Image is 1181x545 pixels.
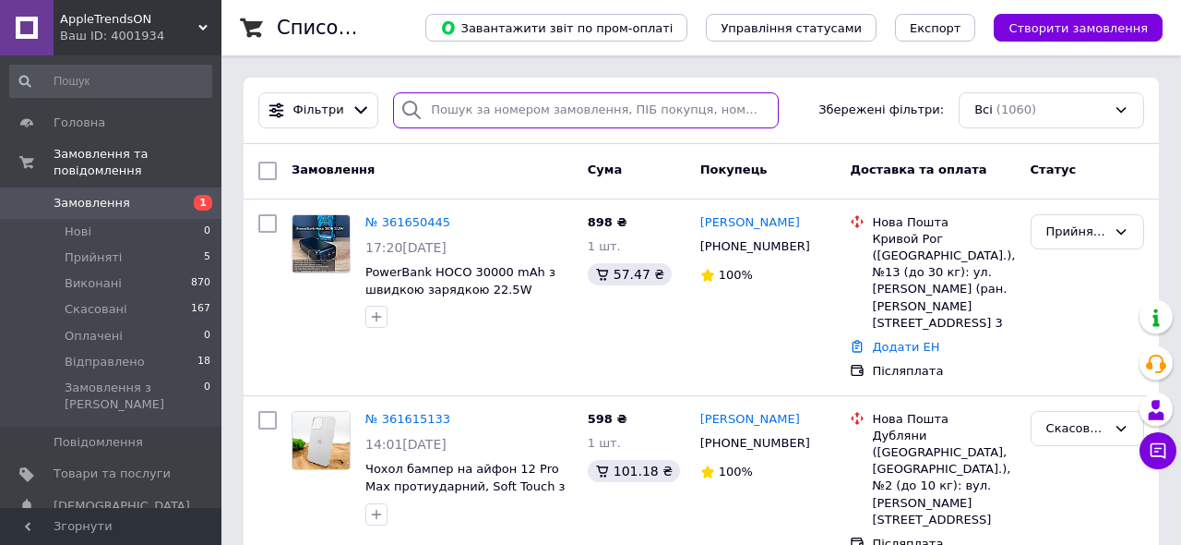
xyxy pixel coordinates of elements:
[588,239,621,253] span: 1 шт.
[700,163,768,176] span: Покупець
[365,240,447,255] span: 17:20[DATE]
[191,275,210,292] span: 870
[588,412,627,426] span: 598 ₴
[194,195,212,211] span: 1
[292,411,351,470] a: Фото товару
[1046,223,1106,242] div: Прийнято
[974,102,993,119] span: Всі
[700,411,800,429] a: [PERSON_NAME]
[54,195,130,212] span: Замовлення
[292,163,375,176] span: Замовлення
[65,249,122,266] span: Прийняті
[910,21,961,35] span: Експорт
[721,21,862,35] span: Управління статусами
[65,354,145,370] span: Відправлено
[872,363,1015,380] div: Післяплата
[277,17,464,39] h1: Список замовлень
[706,14,877,42] button: Управління статусами
[872,428,1015,528] div: Дубляни ([GEOGRAPHIC_DATA], [GEOGRAPHIC_DATA].), №2 (до 10 кг): вул. [PERSON_NAME][STREET_ADDRESS]
[872,340,939,354] a: Додати ЕН
[818,102,944,119] span: Збережені фільтри:
[365,265,555,347] a: PowerBank HOCO 30000 mAh з швидкою зарядкою 22.5W потужний портативний акумулятор для планшетів т...
[293,102,344,119] span: Фільтри
[872,231,1015,332] div: Кривой Рог ([GEOGRAPHIC_DATA].), №13 (до 30 кг): ул. [PERSON_NAME] (ран. [PERSON_NAME][STREET_ADD...
[872,411,1015,428] div: Нова Пошта
[197,354,210,370] span: 18
[365,215,450,229] a: № 361650445
[393,92,779,128] input: Пошук за номером замовлення, ПІБ покупця, номером телефону, Email, номером накладної
[204,380,210,413] span: 0
[365,437,447,452] span: 14:01[DATE]
[975,20,1163,34] a: Створити замовлення
[191,301,210,318] span: 167
[292,412,350,469] img: Фото товару
[1008,21,1148,35] span: Створити замовлення
[588,263,672,285] div: 57.47 ₴
[872,214,1015,231] div: Нова Пошта
[60,11,198,28] span: AppleTrendsON
[719,268,753,282] span: 100%
[719,465,753,478] span: 100%
[54,498,190,515] span: [DEMOGRAPHIC_DATA]
[204,328,210,345] span: 0
[54,434,143,451] span: Повідомлення
[850,163,986,176] span: Доставка та оплата
[588,460,680,482] div: 101.18 ₴
[700,214,800,232] a: [PERSON_NAME]
[588,163,622,176] span: Cума
[292,215,350,272] img: Фото товару
[697,431,814,455] div: [PHONE_NUMBER]
[54,146,221,179] span: Замовлення та повідомлення
[65,275,122,292] span: Виконані
[65,224,91,240] span: Нові
[365,462,565,527] a: Чохол бампер на айфон 12 Pro Max протиударний, Soft Touch з анімацією на айфон 12 Pro [PERSON_NAME]
[1031,163,1077,176] span: Статус
[994,14,1163,42] button: Створити замовлення
[204,224,210,240] span: 0
[1139,432,1176,469] button: Чат з покупцем
[365,412,450,426] a: № 361615133
[54,466,171,482] span: Товари та послуги
[895,14,976,42] button: Експорт
[697,235,814,259] div: [PHONE_NUMBER]
[60,28,221,44] div: Ваш ID: 4001934
[65,328,123,345] span: Оплачені
[588,215,627,229] span: 898 ₴
[204,249,210,266] span: 5
[292,214,351,273] a: Фото товару
[1046,419,1106,439] div: Скасовано
[9,65,212,98] input: Пошук
[54,115,105,131] span: Головна
[588,436,621,450] span: 1 шт.
[996,103,1036,116] span: (1060)
[440,19,673,36] span: Завантажити звіт по пром-оплаті
[425,14,687,42] button: Завантажити звіт по пром-оплаті
[65,301,127,318] span: Скасовані
[65,380,204,413] span: Замовлення з [PERSON_NAME]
